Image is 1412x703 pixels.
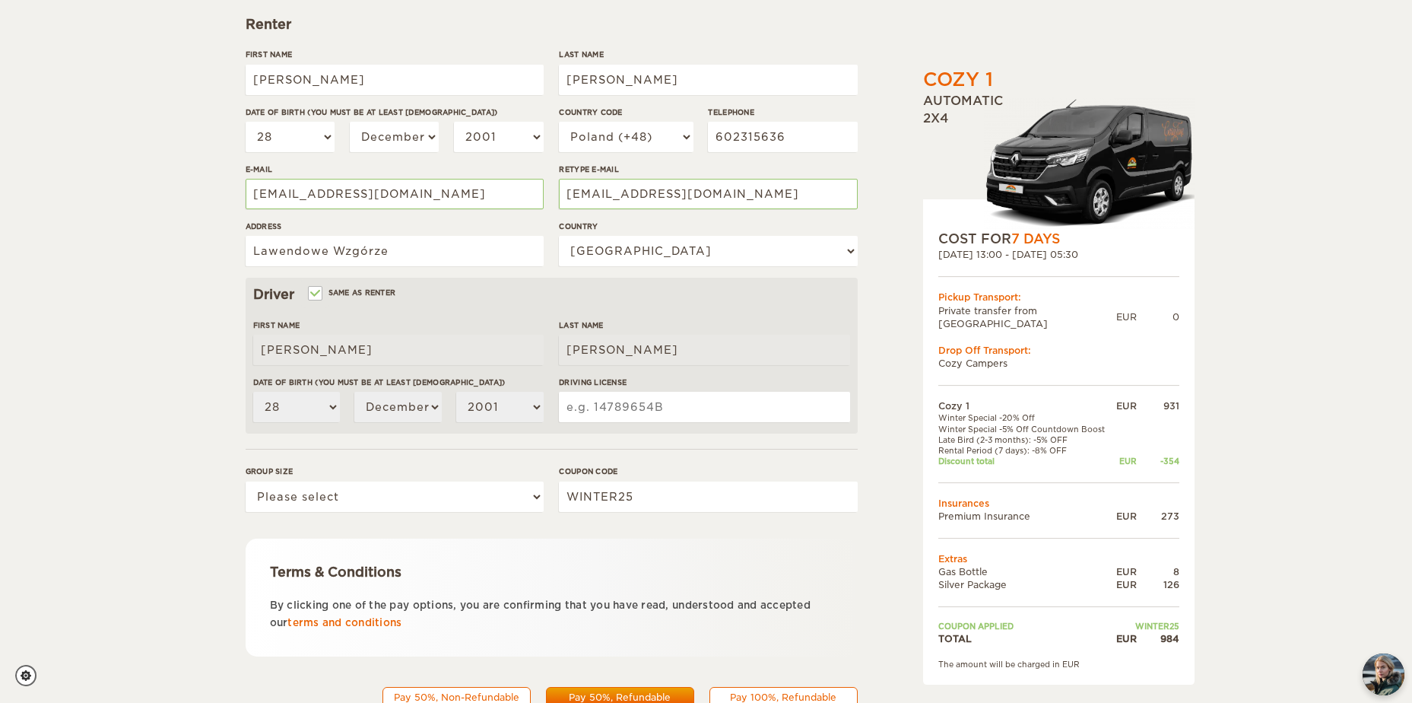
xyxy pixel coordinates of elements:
[253,377,544,388] label: Date of birth (You must be at least [DEMOGRAPHIC_DATA])
[1112,399,1136,412] div: EUR
[1112,621,1179,631] td: WINTER25
[270,563,833,581] div: Terms & Conditions
[938,424,1113,434] td: Winter Special -5% Off Countdown Boost
[270,596,833,632] p: By clicking one of the pay options, you are confirming that you have read, understood and accepte...
[559,392,849,422] input: e.g. 14789654B
[253,335,544,365] input: e.g. William
[309,285,396,300] label: Same as renter
[938,621,1113,631] td: Coupon applied
[246,179,544,209] input: e.g. example@example.com
[246,65,544,95] input: e.g. William
[938,230,1179,248] div: COST FOR
[1363,654,1404,695] button: chat-button
[309,290,319,300] input: Same as renter
[1112,510,1136,523] div: EUR
[938,399,1113,412] td: Cozy 1
[559,320,849,331] label: Last Name
[708,107,857,118] label: Telephone
[938,456,1113,466] td: Discount total
[984,97,1195,230] img: Stuttur-m-c-logo-2.png
[1363,654,1404,695] img: Freyja at Cozy Campers
[559,107,693,118] label: Country Code
[1112,578,1136,591] div: EUR
[938,248,1179,261] div: [DATE] 13:00 - [DATE] 05:30
[1011,231,1060,247] span: 7 Days
[246,107,544,118] label: Date of birth (You must be at least [DEMOGRAPHIC_DATA])
[559,65,857,95] input: e.g. Smith
[938,565,1113,578] td: Gas Bottle
[938,632,1113,645] td: TOTAL
[1137,565,1179,578] div: 8
[15,665,46,686] a: Cookie settings
[938,510,1113,523] td: Premium Insurance
[253,285,850,304] div: Driver
[1112,632,1136,645] div: EUR
[559,164,857,175] label: Retype E-mail
[559,49,857,60] label: Last Name
[923,93,1195,230] div: Automatic 2x4
[938,344,1179,357] div: Drop Off Transport:
[287,617,401,628] a: terms and conditions
[938,304,1116,330] td: Private transfer from [GEOGRAPHIC_DATA]
[559,335,849,365] input: e.g. Smith
[1137,510,1179,523] div: 273
[246,15,858,33] div: Renter
[938,412,1113,423] td: Winter Special -20% Off
[1137,456,1179,466] div: -354
[1137,632,1179,645] div: 984
[1137,399,1179,412] div: 931
[1137,310,1179,323] div: 0
[1112,456,1136,466] div: EUR
[938,291,1179,304] div: Pickup Transport:
[938,578,1113,591] td: Silver Package
[559,466,857,477] label: Coupon code
[246,221,544,232] label: Address
[938,552,1179,565] td: Extras
[246,466,544,477] label: Group size
[938,357,1179,370] td: Cozy Campers
[1116,310,1137,323] div: EUR
[246,164,544,175] label: E-mail
[1112,565,1136,578] div: EUR
[559,179,857,209] input: e.g. example@example.com
[559,221,857,232] label: Country
[708,122,857,152] input: e.g. 1 234 567 890
[1137,578,1179,591] div: 126
[253,320,544,331] label: First Name
[246,236,544,266] input: e.g. Street, City, Zip Code
[559,377,849,388] label: Driving License
[938,497,1179,510] td: Insurances
[246,49,544,60] label: First Name
[938,434,1113,445] td: Late Bird (2-3 months): -5% OFF
[923,67,993,93] div: Cozy 1
[938,659,1179,670] div: The amount will be charged in EUR
[938,445,1113,456] td: Rental Period (7 days): -8% OFF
